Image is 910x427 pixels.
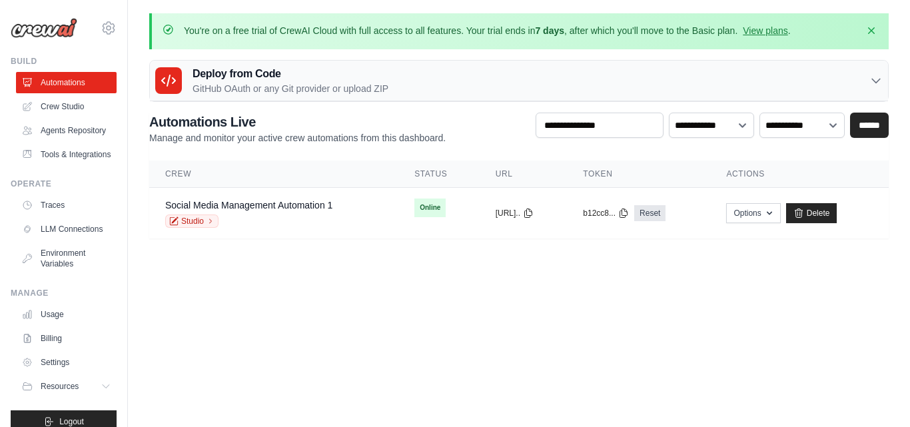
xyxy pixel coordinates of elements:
[16,96,117,117] a: Crew Studio
[149,161,398,188] th: Crew
[16,242,117,274] a: Environment Variables
[41,381,79,392] span: Resources
[634,205,666,221] a: Reset
[726,203,780,223] button: Options
[184,24,791,37] p: You're on a free trial of CrewAI Cloud with full access to all features. Your trial ends in , aft...
[398,161,479,188] th: Status
[583,208,629,218] button: b12cc8...
[535,25,564,36] strong: 7 days
[59,416,84,427] span: Logout
[11,179,117,189] div: Operate
[149,131,446,145] p: Manage and monitor your active crew automations from this dashboard.
[16,72,117,93] a: Automations
[165,214,219,228] a: Studio
[16,144,117,165] a: Tools & Integrations
[149,113,446,131] h2: Automations Live
[786,203,837,223] a: Delete
[480,161,568,188] th: URL
[193,66,388,82] h3: Deploy from Code
[16,120,117,141] a: Agents Repository
[16,376,117,397] button: Resources
[16,352,117,373] a: Settings
[16,328,117,349] a: Billing
[165,200,332,211] a: Social Media Management Automation 1
[193,82,388,95] p: GitHub OAuth or any Git provider or upload ZIP
[11,18,77,38] img: Logo
[16,195,117,216] a: Traces
[567,161,710,188] th: Token
[414,199,446,217] span: Online
[11,288,117,298] div: Manage
[16,304,117,325] a: Usage
[11,56,117,67] div: Build
[710,161,889,188] th: Actions
[743,25,787,36] a: View plans
[16,218,117,240] a: LLM Connections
